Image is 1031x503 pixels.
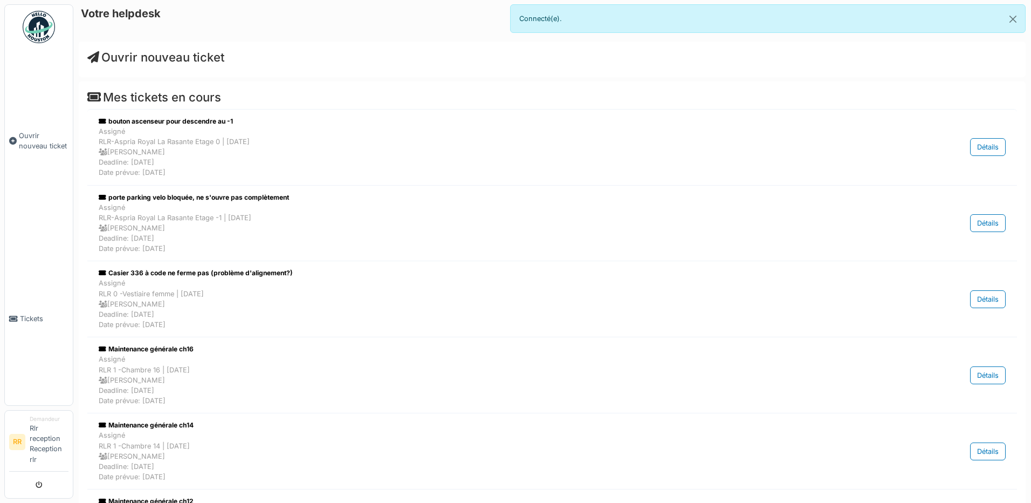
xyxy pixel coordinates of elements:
[30,415,68,423] div: Demandeur
[87,50,224,64] a: Ouvrir nouveau ticket
[81,7,161,20] h6: Votre helpdesk
[1001,5,1025,33] button: Close
[5,232,73,405] a: Tickets
[99,126,874,178] div: Assigné RLR-Aspria Royal La Rasante Etage 0 | [DATE] [PERSON_NAME] Deadline: [DATE] Date prévue: ...
[510,4,1026,33] div: Connecté(e).
[96,190,1008,257] a: porte parking velo bloquée, ne s'ouvre pas complètement AssignéRLR-Aspria Royal La Rasante Etage ...
[970,366,1006,384] div: Détails
[9,434,25,450] li: RR
[5,49,73,232] a: Ouvrir nouveau ticket
[970,443,1006,460] div: Détails
[99,344,874,354] div: Maintenance générale ch16
[23,11,55,43] img: Badge_color-CXgf-gQk.svg
[9,415,68,472] a: RR DemandeurRlr reception Reception rlr
[970,214,1006,232] div: Détails
[99,354,874,406] div: Assigné RLR 1 -Chambre 16 | [DATE] [PERSON_NAME] Deadline: [DATE] Date prévue: [DATE]
[970,290,1006,308] div: Détails
[96,418,1008,485] a: Maintenance générale ch14 AssignéRLR 1 -Chambre 14 | [DATE] [PERSON_NAME]Deadline: [DATE]Date pré...
[99,117,874,126] div: bouton ascenseur pour descendre au -1
[99,420,874,430] div: Maintenance générale ch14
[87,90,1017,104] h4: Mes tickets en cours
[99,268,874,278] div: Casier 336 à code ne ferme pas (problème d'alignement?)
[96,114,1008,181] a: bouton ascenseur pour descendre au -1 AssignéRLR-Aspria Royal La Rasante Etage 0 | [DATE] [PERSON...
[20,314,68,324] span: Tickets
[970,138,1006,156] div: Détails
[99,430,874,482] div: Assigné RLR 1 -Chambre 14 | [DATE] [PERSON_NAME] Deadline: [DATE] Date prévue: [DATE]
[96,342,1008,409] a: Maintenance générale ch16 AssignéRLR 1 -Chambre 16 | [DATE] [PERSON_NAME]Deadline: [DATE]Date pré...
[99,193,874,202] div: porte parking velo bloquée, ne s'ouvre pas complètement
[30,415,68,469] li: Rlr reception Reception rlr
[99,278,874,330] div: Assigné RLR 0 -Vestiaire femme | [DATE] [PERSON_NAME] Deadline: [DATE] Date prévue: [DATE]
[99,202,874,254] div: Assigné RLR-Aspria Royal La Rasante Etage -1 | [DATE] [PERSON_NAME] Deadline: [DATE] Date prévue:...
[96,266,1008,332] a: Casier 336 à code ne ferme pas (problème d'alignement?) AssignéRLR 0 -Vestiaire femme | [DATE] [P...
[19,131,68,151] span: Ouvrir nouveau ticket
